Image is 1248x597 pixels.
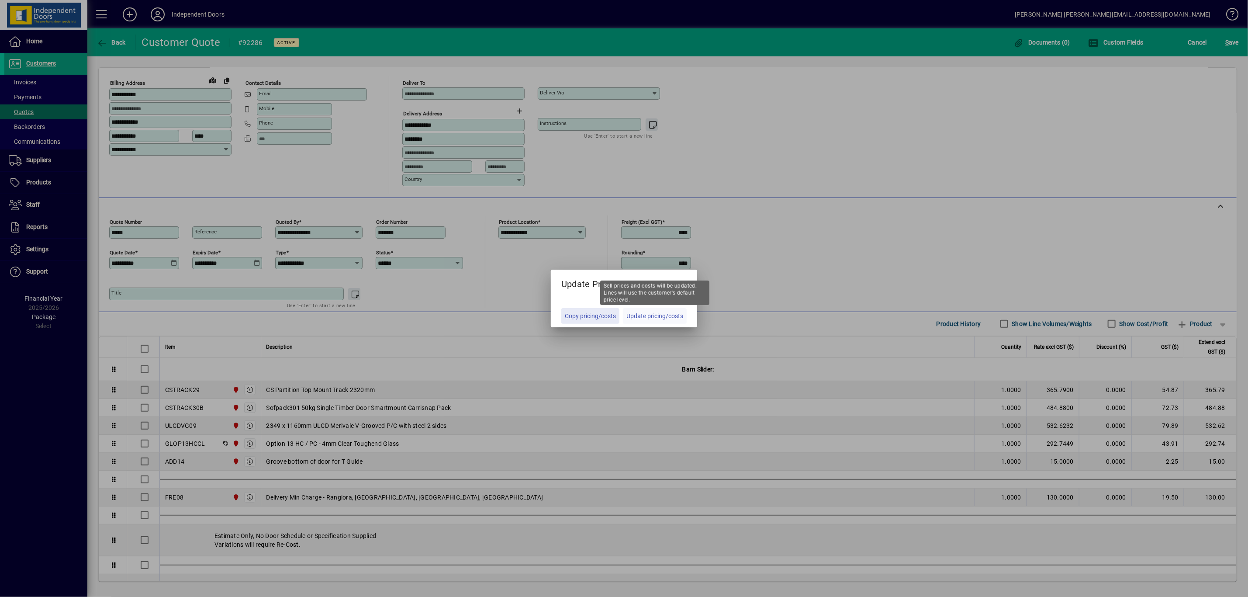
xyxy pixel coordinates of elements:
[561,308,619,324] button: Copy pricing/costs
[626,312,683,321] span: Update pricing/costs
[600,281,709,305] div: Sell prices and costs will be updated. Lines will use the customer's default price level.
[551,270,697,295] h5: Update Pricing?
[565,312,616,321] span: Copy pricing/costs
[623,308,687,324] button: Update pricing/costs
